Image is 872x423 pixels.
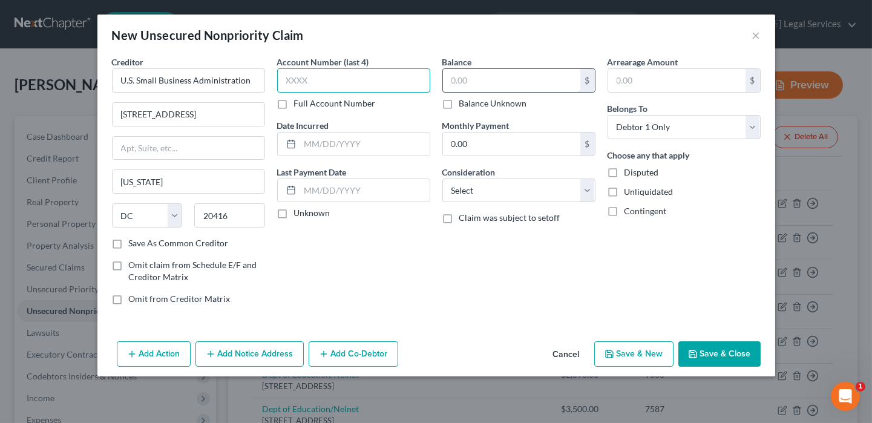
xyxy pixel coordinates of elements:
[277,56,369,68] label: Account Number (last 4)
[194,203,265,228] input: Enter zip...
[624,206,667,216] span: Contingent
[443,133,580,156] input: 0.00
[294,207,330,219] label: Unknown
[112,27,304,44] div: New Unsecured Nonpriority Claim
[117,341,191,367] button: Add Action
[608,56,678,68] label: Arrearage Amount
[608,69,746,92] input: 0.00
[277,68,430,93] input: XXXX
[443,69,580,92] input: 0.00
[831,382,860,411] iframe: Intercom live chat
[442,56,472,68] label: Balance
[752,28,761,42] button: ×
[678,341,761,367] button: Save & Close
[746,69,760,92] div: $
[129,260,257,282] span: Omit claim from Schedule E/F and Creditor Matrix
[608,103,648,114] span: Belongs To
[856,382,865,392] span: 1
[294,97,376,110] label: Full Account Number
[112,57,144,67] span: Creditor
[442,166,496,179] label: Consideration
[277,119,329,132] label: Date Incurred
[459,97,527,110] label: Balance Unknown
[459,212,560,223] span: Claim was subject to setoff
[543,343,589,367] button: Cancel
[442,119,510,132] label: Monthly Payment
[195,341,304,367] button: Add Notice Address
[309,341,398,367] button: Add Co-Debtor
[624,186,674,197] span: Unliquidated
[277,166,347,179] label: Last Payment Date
[129,293,231,304] span: Omit from Creditor Matrix
[113,170,264,193] input: Enter city...
[113,103,264,126] input: Enter address...
[129,237,229,249] label: Save As Common Creditor
[594,341,674,367] button: Save & New
[608,149,690,162] label: Choose any that apply
[624,167,659,177] span: Disputed
[580,69,595,92] div: $
[112,68,265,93] input: Search creditor by name...
[580,133,595,156] div: $
[300,133,430,156] input: MM/DD/YYYY
[300,179,430,202] input: MM/DD/YYYY
[113,137,264,160] input: Apt, Suite, etc...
